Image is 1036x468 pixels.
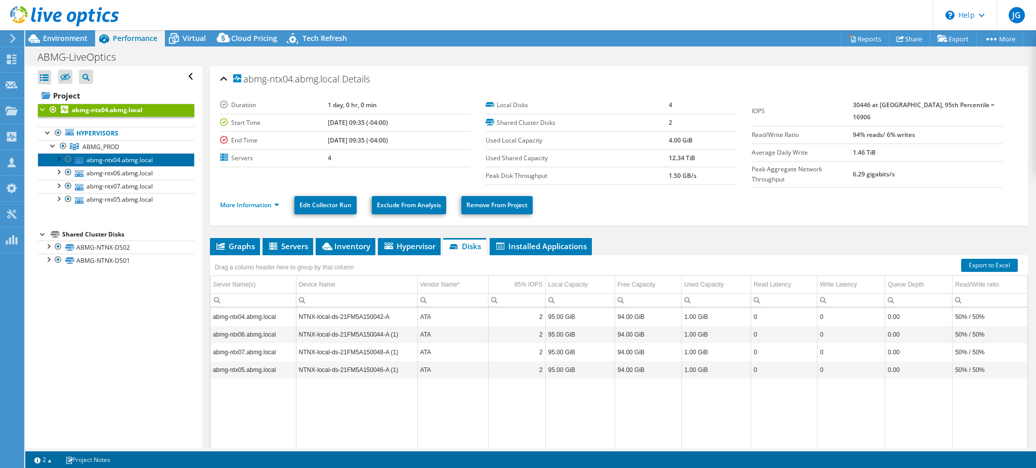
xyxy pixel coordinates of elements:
[486,100,668,110] label: Local Disks
[545,308,615,325] td: Column Local Capacity, Value 95.00 GiB
[328,154,331,162] b: 4
[681,325,751,343] td: Column Used Capacity, Value 1.00 GiB
[885,325,953,343] td: Column Queue Depth, Value 0.00
[615,343,681,361] td: Column Free Capacity, Value 94.00 GiB
[615,293,681,307] td: Column Free Capacity, Filter cell
[33,52,132,63] h1: ABMG-LiveOptics
[183,33,206,43] span: Virtual
[817,343,885,361] td: Column Write Latency, Value 0
[684,278,724,291] div: Used Capacity
[294,196,357,214] a: Edit Collector Run
[38,140,194,153] a: ABMG_PROD
[113,33,157,43] span: Performance
[231,33,277,43] span: Cloud Pricing
[681,343,751,361] td: Column Used Capacity, Value 1.00 GiB
[82,143,119,151] span: ABMG_PROD
[681,308,751,325] td: Column Used Capacity, Value 1.00 GiB
[417,325,488,343] td: Column Vendor Name*, Value ATA
[220,153,328,163] label: Servers
[681,361,751,379] td: Column Used Capacity, Value 1.00 GiB
[486,135,668,146] label: Used Local Capacity
[752,164,853,184] label: Peak Aggregate Network Throughput
[817,293,885,307] td: Column Write Latency, Filter cell
[417,361,488,379] td: Column Vendor Name*, Value ATA
[220,201,279,209] a: More Information
[299,278,335,291] div: Device Name
[38,104,194,117] a: abmg-ntx04.abmg.local
[72,106,143,114] b: abmg-ntx04.abmg.local
[488,308,545,325] td: Column 95% IOPS, Value 2
[220,135,328,146] label: End Time
[669,171,697,180] b: 1.50 GB/s
[545,361,615,379] td: Column Local Capacity, Value 95.00 GiB
[669,118,672,127] b: 2
[38,127,194,140] a: Hypervisors
[417,293,488,307] td: Column Vendor Name*, Filter cell
[488,325,545,343] td: Column 95% IOPS, Value 2
[885,308,953,325] td: Column Queue Depth, Value 0.00
[817,325,885,343] td: Column Write Latency, Value 0
[751,343,817,361] td: Column Read Latency, Value 0
[461,196,533,214] a: Remove From Project
[751,276,817,294] td: Read Latency Column
[752,130,853,140] label: Read/Write Ratio
[853,148,876,157] b: 1.46 TiB
[213,278,256,291] div: Server Name(s)
[38,241,194,254] a: ABMG-NTNX-DS02
[945,11,955,20] svg: \n
[669,101,672,109] b: 4
[303,33,347,43] span: Tech Refresh
[669,154,695,162] b: 12.34 TiB
[514,278,543,291] div: 95% IOPS
[486,153,668,163] label: Used Shared Capacity
[220,100,328,110] label: Duration
[486,118,668,128] label: Shared Cluster Disks
[383,241,436,251] span: Hypervisor
[820,278,857,291] div: Write Latency
[296,361,417,379] td: Column Device Name, Value NTNX-local-ds-21FM5A150046-A (1)
[751,293,817,307] td: Column Read Latency, Filter cell
[417,308,488,325] td: Column Vendor Name*, Value ATA
[953,343,1027,361] td: Column Read/Write ratio, Value 50% / 50%
[751,361,817,379] td: Column Read Latency, Value 0
[210,276,296,294] td: Server Name(s) Column
[953,361,1027,379] td: Column Read/Write ratio, Value 50% / 50%
[58,453,117,466] a: Project Notes
[545,293,615,307] td: Column Local Capacity, Filter cell
[43,33,88,43] span: Environment
[212,260,357,274] div: Drag a column header here to group by that column
[615,361,681,379] td: Column Free Capacity, Value 94.00 GiB
[210,343,296,361] td: Column Server Name(s), Value abmg-ntx07.abmg.local
[328,101,377,109] b: 1 day, 0 hr, 0 min
[888,278,924,291] div: Queue Depth
[545,276,615,294] td: Local Capacity Column
[38,153,194,166] a: abmg-ntx04.abmg.local
[953,293,1027,307] td: Column Read/Write ratio, Filter cell
[296,293,417,307] td: Column Device Name, Filter cell
[210,325,296,343] td: Column Server Name(s), Value abmg-ntx06.abmg.local
[1009,7,1025,23] span: JG
[38,254,194,267] a: ABMG-NTNX-DS01
[296,343,417,361] td: Column Device Name, Value NTNX-local-ds-21FM5A150048-A (1)
[38,193,194,206] a: abmg-ntx05.abmg.local
[495,241,587,251] span: Installed Applications
[681,276,751,294] td: Used Capacity Column
[486,171,668,181] label: Peak Disk Throughput
[545,343,615,361] td: Column Local Capacity, Value 95.00 GiB
[328,136,388,145] b: [DATE] 09:35 (-04:00)
[817,276,885,294] td: Write Latency Column
[488,343,545,361] td: Column 95% IOPS, Value 2
[669,136,693,145] b: 4.00 GiB
[233,74,339,84] span: abmg-ntx04.abmg.local
[38,166,194,179] a: abmg-ntx06.abmg.local
[38,180,194,193] a: abmg-ntx07.abmg.local
[296,308,417,325] td: Column Device Name, Value NTNX-local-ds-21FM5A150042-A
[751,325,817,343] td: Column Read Latency, Value 0
[817,308,885,325] td: Column Write Latency, Value 0
[885,361,953,379] td: Column Queue Depth, Value 0.00
[296,276,417,294] td: Device Name Column
[885,343,953,361] td: Column Queue Depth, Value 0.00
[321,241,370,251] span: Inventory
[268,241,308,251] span: Servers
[488,276,545,294] td: 95% IOPS Column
